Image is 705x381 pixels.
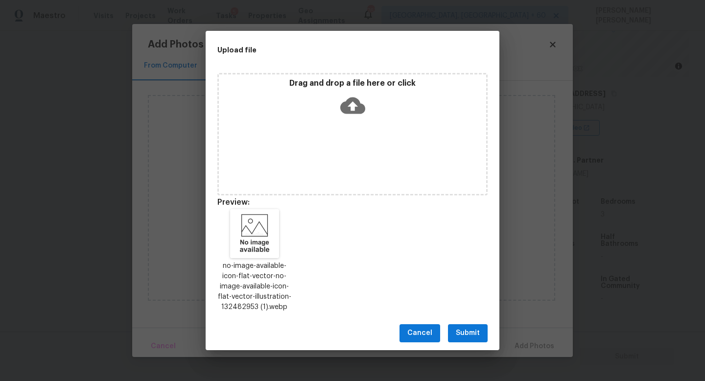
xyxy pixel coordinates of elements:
[407,327,432,339] span: Cancel
[217,261,292,312] p: no-image-available-icon-flat-vector-no-image-available-icon-flat-vector-illustration-132482953 (1...
[230,209,279,258] img: ozie9FHLODDdNjEioSPZJ2DJs2KEo41+pVlVBcRPWSgAAAAAAAAAAAAAAA=
[217,45,444,55] h2: Upload file
[448,324,488,342] button: Submit
[219,78,486,89] p: Drag and drop a file here or click
[399,324,440,342] button: Cancel
[456,327,480,339] span: Submit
